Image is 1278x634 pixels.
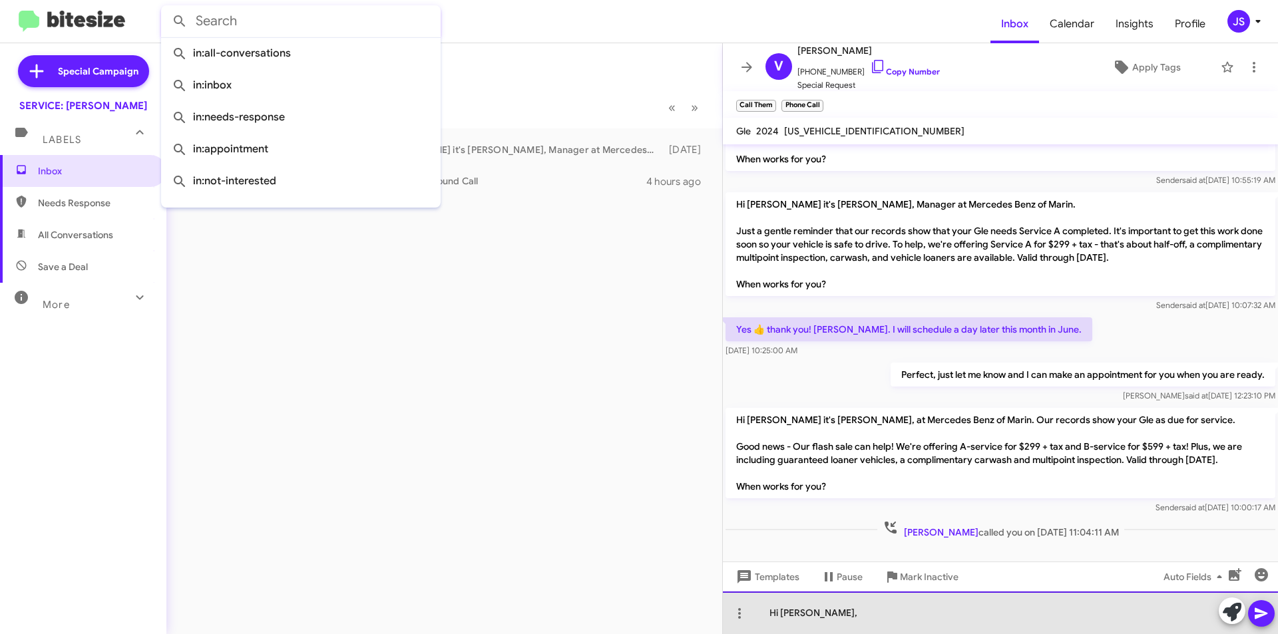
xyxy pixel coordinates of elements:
[691,99,698,116] span: »
[990,5,1039,43] a: Inbox
[726,345,797,355] span: [DATE] 10:25:00 AM
[900,565,958,589] span: Mark Inactive
[668,99,676,116] span: «
[662,143,712,156] div: [DATE]
[736,100,776,112] small: Call Them
[726,192,1275,296] p: Hi [PERSON_NAME] it's [PERSON_NAME], Manager at Mercedes Benz of Marin. Just a gentle reminder th...
[891,363,1275,387] p: Perfect, just let me know and I can make an appointment for you when you are ready.
[726,408,1275,498] p: Hi [PERSON_NAME] it's [PERSON_NAME], at Mercedes Benz of Marin. Our records show your Gle as due ...
[870,67,940,77] a: Copy Number
[774,56,783,77] span: V
[873,565,969,589] button: Mark Inactive
[1164,5,1216,43] a: Profile
[797,43,940,59] span: [PERSON_NAME]
[904,526,978,538] span: [PERSON_NAME]
[172,165,430,197] span: in:not-interested
[43,299,70,311] span: More
[877,520,1124,539] span: called you on [DATE] 11:04:11 AM
[1078,55,1214,79] button: Apply Tags
[646,175,712,188] div: 4 hours ago
[661,94,706,121] nav: Page navigation example
[837,565,863,589] span: Pause
[736,125,751,137] span: Gle
[38,164,151,178] span: Inbox
[363,173,646,190] div: Inbound Call
[1181,502,1205,512] span: said at
[18,55,149,87] a: Special Campaign
[43,134,81,146] span: Labels
[58,65,138,78] span: Special Campaign
[797,59,940,79] span: [PHONE_NUMBER]
[363,143,662,156] div: Hi [PERSON_NAME] it's [PERSON_NAME], Manager at Mercedes Benz of Marin. Just a gentle reminder th...
[38,228,113,241] span: All Conversations
[172,133,430,165] span: in:appointment
[1123,391,1275,400] span: [PERSON_NAME] [DATE] 12:23:10 PM
[784,125,964,137] span: [US_VEHICLE_IDENTIFICATION_NUMBER]
[1039,5,1105,43] a: Calendar
[172,197,430,229] span: in:sold-verified
[1216,10,1263,33] button: JS
[172,37,430,69] span: in:all-conversations
[660,94,684,121] button: Previous
[172,101,430,133] span: in:needs-response
[38,260,88,273] span: Save a Deal
[1182,300,1205,310] span: said at
[161,5,441,37] input: Search
[1185,391,1208,400] span: said at
[38,196,151,210] span: Needs Response
[756,125,779,137] span: 2024
[1182,175,1205,185] span: said at
[726,317,1092,341] p: Yes 👍 thank you! [PERSON_NAME]. I will schedule a day later this month in June.
[810,565,873,589] button: Pause
[1156,300,1275,310] span: Sender [DATE] 10:07:32 AM
[1105,5,1164,43] a: Insights
[1156,175,1275,185] span: Sender [DATE] 10:55:19 AM
[1156,502,1275,512] span: Sender [DATE] 10:00:17 AM
[1132,55,1181,79] span: Apply Tags
[781,100,823,112] small: Phone Call
[172,69,430,101] span: in:inbox
[797,79,940,92] span: Special Request
[19,99,147,112] div: SERVICE: [PERSON_NAME]
[1227,10,1250,33] div: JS
[723,591,1278,634] div: Hi [PERSON_NAME],
[1164,565,1227,589] span: Auto Fields
[723,565,810,589] button: Templates
[734,565,799,589] span: Templates
[683,94,706,121] button: Next
[1153,565,1238,589] button: Auto Fields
